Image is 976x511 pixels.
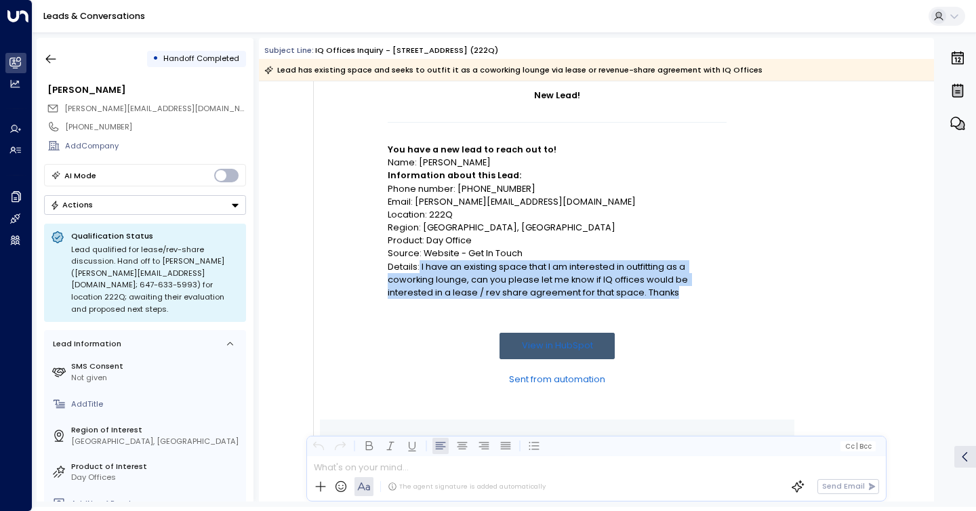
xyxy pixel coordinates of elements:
span: Subject Line: [264,45,314,56]
p: This email was sent to because the notification is turned on in the account (Hub ID: 5982937) [388,433,727,482]
div: Lead Information [49,338,121,350]
div: [PHONE_NUMBER] [65,121,245,133]
p: Email: [PERSON_NAME][EMAIL_ADDRESS][DOMAIN_NAME] [388,195,727,208]
span: Handoff Completed [163,53,239,64]
button: Redo [332,438,348,454]
span: [PERSON_NAME][EMAIL_ADDRESS][DOMAIN_NAME] [64,103,259,114]
a: [EMAIL_ADDRESS][DOMAIN_NAME] [503,433,652,449]
div: Actions [50,200,93,209]
div: Lead qualified for lease/rev-share discussion. Hand off to [PERSON_NAME] ([PERSON_NAME][EMAIL_ADD... [71,244,239,316]
div: Not given [71,372,241,384]
div: AI Mode [64,169,96,182]
button: Cc|Bcc [840,441,876,451]
button: Actions [44,195,246,215]
p: Qualification Status [71,230,239,241]
p: Details: I have an existing space that I am interested in outfitting as a coworking lounge, can y... [388,260,727,300]
a: Sent from automation [509,373,605,386]
a: View in HubSpot [500,333,615,359]
p: Phone number: [PHONE_NUMBER] [388,182,727,195]
div: iQ Offices Inquiry - [STREET_ADDRESS] (222Q) [315,45,498,56]
div: AddTitle [71,398,241,410]
p: Source: Website - Get In Touch [388,247,727,260]
span: Cc Bcc [845,443,872,450]
strong: Information about this Lead: [388,169,521,181]
div: [PERSON_NAME] [47,83,245,96]
a: Leads & Conversations [43,10,145,22]
div: Day Offices [71,472,241,483]
p: Product: Day Office [388,234,727,247]
div: AddNo. of People [71,498,241,510]
label: SMS Consent [71,361,241,372]
p: Name: [PERSON_NAME] [388,156,727,169]
p: Region: [GEOGRAPHIC_DATA], [GEOGRAPHIC_DATA] [388,221,727,234]
div: Lead has existing space and seeks to outfit it as a coworking lounge via lease or revenue-share a... [264,63,762,77]
button: Undo [310,438,327,454]
label: Product of Interest [71,461,241,472]
div: Button group with a nested menu [44,195,246,215]
div: The agent signature is added automatically [388,482,546,491]
span: | [856,443,858,450]
p: Location: 222Q [388,208,727,221]
div: [GEOGRAPHIC_DATA], [GEOGRAPHIC_DATA] [71,436,241,447]
div: AddCompany [65,140,245,152]
strong: You have a new lead to reach out to! [388,144,556,155]
h1: New Lead! [388,89,727,102]
span: vincent@spventures.co [64,103,246,115]
div: • [152,49,159,68]
label: Region of Interest [71,424,241,436]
